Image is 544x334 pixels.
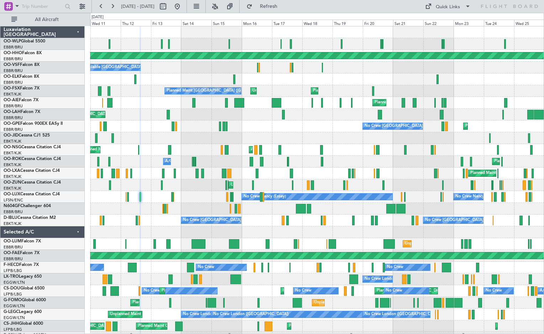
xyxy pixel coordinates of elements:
[4,315,25,320] a: EGGW/LTN
[4,98,19,102] span: OO-AIE
[4,39,45,43] a: OO-WLPGlobal 5500
[4,204,51,208] a: N604GFChallenger 604
[4,51,22,55] span: OO-HHO
[167,86,295,96] div: Planned Maint [GEOGRAPHIC_DATA] ([GEOGRAPHIC_DATA] National)
[231,180,346,190] div: Unplanned Maint [GEOGRAPHIC_DATA]-[GEOGRAPHIC_DATA]
[4,115,23,120] a: EBBR/BRU
[4,51,42,55] a: OO-HHOFalcon 8X
[4,274,19,279] span: LX-TRO
[4,169,20,173] span: OO-LXA
[213,309,289,320] div: No Crew London ([GEOGRAPHIC_DATA])
[251,144,292,155] div: AOG Maint Dusseldorf
[4,145,21,149] span: OO-NSG
[314,297,431,308] div: Unplanned Maint [GEOGRAPHIC_DATA] ([GEOGRAPHIC_DATA])
[4,110,21,114] span: OO-LAH
[4,192,20,196] span: OO-LUX
[365,274,440,284] div: No Crew London ([GEOGRAPHIC_DATA])
[121,3,155,10] span: [DATE] - [DATE]
[243,1,286,12] button: Refresh
[4,245,23,250] a: EBBR/BRU
[4,139,21,144] a: EBKT/KJK
[4,133,50,138] a: OO-JIDCessna CJ1 525
[4,256,23,262] a: EBBR/BRU
[4,310,42,314] a: G-LEGCLegacy 600
[4,192,60,196] a: OO-LUXCessna Citation CJ4
[162,286,274,296] div: Planned Maint [GEOGRAPHIC_DATA] ([GEOGRAPHIC_DATA])
[41,109,169,120] div: Planned Maint [GEOGRAPHIC_DATA] ([GEOGRAPHIC_DATA] National)
[4,86,40,91] a: OO-FSXFalcon 7X
[4,150,21,156] a: EBKT/KJK
[289,321,401,332] div: Planned Maint [GEOGRAPHIC_DATA] ([GEOGRAPHIC_DATA])
[110,309,227,320] div: Unplanned Maint [GEOGRAPHIC_DATA] ([GEOGRAPHIC_DATA])
[4,322,19,326] span: CS-JHH
[4,122,20,126] span: OO-GPE
[405,238,472,249] div: Unplanned Maint Melsbroek Air Base
[4,239,41,243] a: OO-LUMFalcon 7X
[4,68,23,73] a: EBBR/BRU
[4,110,40,114] a: OO-LAHFalcon 7X
[4,303,25,309] a: EGGW/LTN
[4,280,25,285] a: EGGW/LTN
[4,204,20,208] span: N604GF
[4,286,45,291] a: CS-DOUGlobal 6500
[4,103,23,109] a: EBBR/BRU
[375,97,487,108] div: Planned Maint [GEOGRAPHIC_DATA] ([GEOGRAPHIC_DATA])
[252,86,367,96] div: Unplanned Maint [GEOGRAPHIC_DATA]-[GEOGRAPHIC_DATA]
[4,274,42,279] a: LX-TROLegacy 650
[183,309,258,320] div: No Crew London ([GEOGRAPHIC_DATA])
[4,169,60,173] a: OO-LXACessna Citation CJ4
[8,14,77,25] button: All Aircraft
[313,86,396,96] div: Planned Maint Kortrijk-[GEOGRAPHIC_DATA]
[71,62,203,73] div: A/C Unavailable [GEOGRAPHIC_DATA] ([GEOGRAPHIC_DATA] National)
[4,286,20,291] span: CS-DOU
[365,121,484,132] div: No Crew [GEOGRAPHIC_DATA] ([GEOGRAPHIC_DATA] National)
[4,162,21,168] a: EBKT/KJK
[4,157,21,161] span: OO-ROK
[4,292,22,297] a: LFPB/LBG
[387,262,403,273] div: No Crew
[4,127,23,132] a: EBBR/BRU
[121,20,151,26] div: Thu 12
[4,39,21,43] span: OO-WLP
[365,309,440,320] div: No Crew London ([GEOGRAPHIC_DATA])
[198,262,214,273] div: No Crew
[211,20,242,26] div: Sun 15
[4,216,17,220] span: D-IBLU
[4,327,22,332] a: LFPB/LBG
[4,74,20,79] span: OO-ELK
[4,251,20,255] span: OO-FAE
[4,180,21,185] span: OO-ZUN
[4,86,20,91] span: OO-FSX
[4,186,21,191] a: EBKT/KJK
[4,63,20,67] span: OO-VSF
[91,14,104,20] div: [DATE]
[4,209,23,215] a: EBBR/BRU
[4,80,23,85] a: EBBR/BRU
[4,268,22,273] a: LFPB/LBG
[4,251,40,255] a: OO-FAEFalcon 7X
[4,216,56,220] a: D-IBLUCessna Citation M2
[423,20,454,26] div: Sun 22
[4,197,23,203] a: LFSN/ENC
[90,20,121,26] div: Wed 11
[244,191,286,202] div: No Crew Nancy (Essey)
[4,263,39,267] a: F-HECDFalcon 7X
[4,122,63,126] a: OO-GPEFalcon 900EX EASy II
[386,286,402,296] div: No Crew
[4,74,39,79] a: OO-ELKFalcon 8X
[393,20,423,26] div: Sat 21
[4,98,38,102] a: OO-AIEFalcon 7X
[19,17,75,22] span: All Aircraft
[181,20,211,26] div: Sat 14
[272,20,302,26] div: Tue 17
[4,180,61,185] a: OO-ZUNCessna Citation CJ4
[4,221,21,226] a: EBKT/KJK
[4,310,19,314] span: G-LEGC
[4,92,21,97] a: EBKT/KJK
[333,20,363,26] div: Thu 19
[4,174,21,179] a: EBKT/KJK
[4,322,43,326] a: CS-JHHGlobal 6000
[283,286,395,296] div: Planned Maint [GEOGRAPHIC_DATA] ([GEOGRAPHIC_DATA])
[295,286,312,296] div: No Crew
[165,156,195,167] div: A/C Unavailable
